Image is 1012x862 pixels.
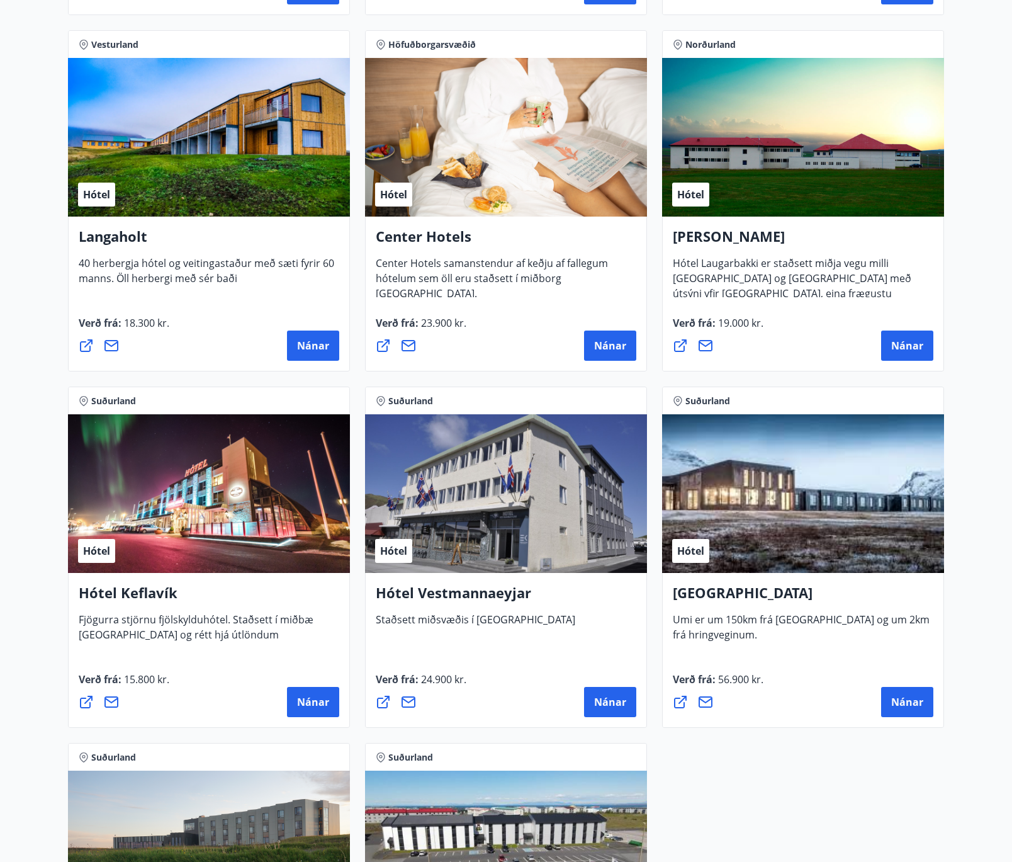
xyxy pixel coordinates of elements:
span: Hótel [677,188,704,201]
h4: Hótel Vestmannaeyjar [376,583,636,612]
button: Nánar [287,687,339,717]
button: Nánar [881,331,933,361]
h4: Langaholt [79,227,339,256]
h4: Hótel Keflavík [79,583,339,612]
button: Nánar [287,331,339,361]
span: Nánar [297,695,329,709]
button: Nánar [584,331,636,361]
h4: Center Hotels [376,227,636,256]
span: Verð frá : [79,672,169,696]
span: Nánar [297,339,329,353]
button: Nánar [881,687,933,717]
h4: [GEOGRAPHIC_DATA] [673,583,933,612]
span: Suðurland [685,395,730,407]
span: Nánar [594,339,626,353]
span: Suðurland [91,395,136,407]
span: Verð frá : [376,672,466,696]
span: Verð frá : [79,316,169,340]
span: Hótel [380,544,407,558]
span: Hótel [83,544,110,558]
span: Fjögurra stjörnu fjölskylduhótel. Staðsett í miðbæ [GEOGRAPHIC_DATA] og rétt hjá útlöndum [79,613,313,652]
span: Nánar [891,695,923,709]
span: Verð frá : [673,316,763,340]
span: Verð frá : [376,316,466,340]
span: Staðsett miðsvæðis í [GEOGRAPHIC_DATA] [376,613,575,637]
span: 23.900 kr. [419,316,466,330]
span: Suðurland [388,395,433,407]
button: Nánar [584,687,636,717]
span: 24.900 kr. [419,672,466,686]
span: 40 herbergja hótel og veitingastaður með sæti fyrir 60 manns. Öll herbergi með sér baði [79,256,334,295]
span: Hótel [380,188,407,201]
span: Umi er um 150km frá [GEOGRAPHIC_DATA] og um 2km frá hringveginum. [673,613,930,652]
span: 15.800 kr. [121,672,169,686]
span: Nánar [891,339,923,353]
span: Hótel [83,188,110,201]
span: Nánar [594,695,626,709]
span: 19.000 kr. [716,316,763,330]
span: 56.900 kr. [716,672,763,686]
span: 18.300 kr. [121,316,169,330]
span: Center Hotels samanstendur af keðju af fallegum hótelum sem öll eru staðsett í miðborg [GEOGRAPHI... [376,256,608,310]
span: Höfuðborgarsvæðið [388,38,476,51]
h4: [PERSON_NAME] [673,227,933,256]
span: Hótel [677,544,704,558]
span: Hótel Laugarbakki er staðsett miðja vegu milli [GEOGRAPHIC_DATA] og [GEOGRAPHIC_DATA] með útsýni ... [673,256,911,326]
span: Suðurland [388,751,433,764]
span: Norðurland [685,38,736,51]
span: Suðurland [91,751,136,764]
span: Vesturland [91,38,138,51]
span: Verð frá : [673,672,763,696]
